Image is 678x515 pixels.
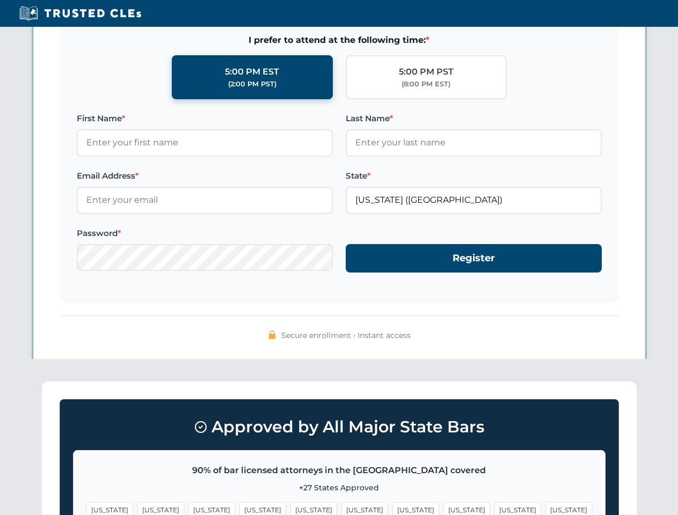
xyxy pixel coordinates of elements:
[77,129,333,156] input: Enter your first name
[399,65,454,79] div: 5:00 PM PST
[77,187,333,214] input: Enter your email
[77,170,333,182] label: Email Address
[77,227,333,240] label: Password
[346,170,602,182] label: State
[225,65,279,79] div: 5:00 PM EST
[86,464,592,477] p: 90% of bar licensed attorneys in the [GEOGRAPHIC_DATA] covered
[346,187,602,214] input: Florida (FL)
[16,5,144,21] img: Trusted CLEs
[77,112,333,125] label: First Name
[346,112,602,125] label: Last Name
[402,79,450,90] div: (8:00 PM EST)
[346,129,602,156] input: Enter your last name
[281,329,411,341] span: Secure enrollment • Instant access
[77,33,602,47] span: I prefer to attend at the following time:
[268,330,276,339] img: 🔒
[73,413,606,442] h3: Approved by All Major State Bars
[228,79,276,90] div: (2:00 PM PST)
[346,244,602,273] button: Register
[86,482,592,494] p: +27 States Approved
